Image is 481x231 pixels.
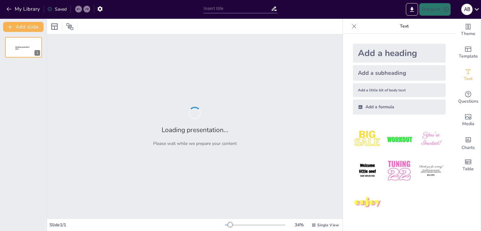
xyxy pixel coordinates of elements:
div: A B [461,4,473,15]
div: Add a table [456,154,481,177]
img: 7.jpeg [353,188,382,217]
div: Add charts and graphs [456,131,481,154]
div: Add a subheading [353,65,446,81]
h2: Loading presentation... [162,126,228,134]
div: Add a heading [353,44,446,63]
img: 4.jpeg [353,156,382,185]
div: 34 % [292,222,307,228]
span: Single View [317,223,339,228]
span: Media [462,121,474,127]
img: 6.jpeg [416,156,446,185]
img: 5.jpeg [385,156,414,185]
span: Template [459,53,478,60]
img: 1.jpeg [353,125,382,154]
div: Add ready made slides [456,41,481,64]
div: 1 [5,37,42,58]
div: Layout [49,22,59,32]
p: Text [359,19,449,34]
button: A B [461,3,473,16]
div: Saved [47,6,67,12]
p: Please wait while we prepare your content [153,141,237,146]
span: Position [66,23,74,30]
span: Text [464,75,473,82]
span: Theme [461,30,475,37]
div: 1 [34,50,40,56]
span: Questions [458,98,478,105]
div: Add a formula [353,100,446,115]
div: Change the overall theme [456,19,481,41]
input: Insert title [204,4,271,13]
img: 3.jpeg [416,125,446,154]
div: Slide 1 / 1 [49,222,225,228]
div: Add a little bit of body text [353,83,446,97]
button: Export to PowerPoint [406,3,418,16]
img: 2.jpeg [385,125,414,154]
span: Charts [462,144,475,151]
button: Add slide [3,22,44,32]
span: Sendsteps presentation editor [15,46,29,50]
button: My Library [5,4,43,14]
span: Table [463,166,474,172]
div: Get real-time input from your audience [456,86,481,109]
button: Present [419,3,451,16]
div: Add text boxes [456,64,481,86]
div: Add images, graphics, shapes or video [456,109,481,131]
